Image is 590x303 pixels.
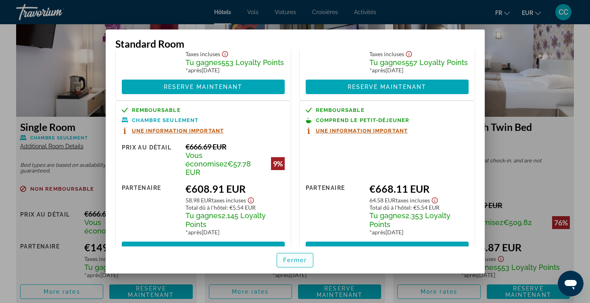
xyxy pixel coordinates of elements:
[306,127,408,134] button: Une information important
[122,107,285,113] a: Remboursable
[122,183,180,236] div: Partenaire
[404,48,414,58] button: Show Taxes and Fees disclaimer
[306,242,469,256] button: Reserve maintenant
[306,107,469,113] a: Remboursable
[186,151,227,168] span: Vous économisez
[132,118,199,123] span: Chambre seulement
[369,50,404,57] span: Taxes incluses
[122,80,285,94] button: Reserve maintenant
[316,118,410,123] span: Comprend le petit-déjeuner
[188,229,202,236] span: après
[558,271,584,297] iframe: Bouton de lancement de la fenêtre de messagerie
[372,229,386,236] span: après
[186,204,284,211] div: : €5.54 EUR
[246,195,256,204] button: Show Taxes and Fees disclaimer
[186,211,221,220] span: Tu gagnes
[369,211,450,229] span: 2,353 Loyalty Points
[405,58,468,67] span: 557 Loyalty Points
[369,204,468,211] div: : €5.54 EUR
[372,67,386,74] span: après
[348,246,427,252] span: Reserve maintenant
[306,183,364,236] div: Partenaire
[132,107,181,113] span: Remboursable
[186,183,284,195] div: €608.91 EUR
[306,80,469,94] button: Reserve maintenant
[430,195,440,204] button: Show Taxes and Fees disclaimer
[186,197,212,204] span: 58.98 EUR
[188,67,202,74] span: après
[369,204,411,211] span: Total dû à l'hôtel
[396,197,430,204] span: Taxes incluses
[164,84,243,90] span: Reserve maintenant
[122,242,285,256] button: Reserve maintenant
[186,204,227,211] span: Total dû à l'hôtel
[221,58,284,67] span: 553 Loyalty Points
[220,48,230,58] button: Show Taxes and Fees disclaimer
[369,67,468,74] div: * [DATE]
[277,253,314,267] button: Fermer
[186,211,266,229] span: 2,145 Loyalty Points
[122,36,180,74] div: Partenaire
[186,58,221,67] span: Tu gagnes
[186,229,284,236] div: * [DATE]
[369,197,396,204] span: 64.58 EUR
[316,128,408,133] span: Une information important
[122,142,180,177] div: Prix au détail
[122,127,224,134] button: Une information important
[132,128,224,133] span: Une information important
[186,50,220,57] span: Taxes incluses
[348,84,427,90] span: Reserve maintenant
[186,142,284,151] div: €666.69 EUR
[316,107,365,113] span: Remboursable
[283,257,307,263] span: Fermer
[306,36,364,74] div: Partenaire
[212,197,246,204] span: Taxes incluses
[186,67,284,74] div: * [DATE]
[369,211,405,220] span: Tu gagnes
[369,58,405,67] span: Tu gagnes
[186,160,251,177] span: €57.78 EUR
[115,38,475,50] h3: Standard Room
[369,183,468,195] div: €668.11 EUR
[164,246,243,252] span: Reserve maintenant
[271,157,285,170] div: 9%
[369,229,468,236] div: * [DATE]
